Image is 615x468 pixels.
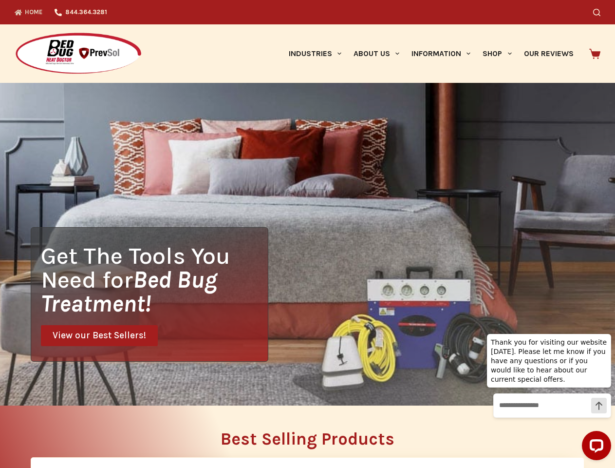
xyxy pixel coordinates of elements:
[31,430,584,448] h2: Best Selling Products
[41,244,268,315] h1: Get The Tools You Need for
[518,24,579,83] a: Our Reviews
[41,266,217,317] i: Bed Bug Treatment!
[282,24,347,83] a: Industries
[477,24,518,83] a: Shop
[41,325,158,346] a: View our Best Sellers!
[53,331,146,340] span: View our Best Sellers!
[479,325,615,468] iframe: LiveChat chat widget
[15,32,142,76] img: Prevsol/Bed Bug Heat Doctor
[593,9,600,16] button: Search
[347,24,405,83] a: About Us
[406,24,477,83] a: Information
[282,24,579,83] nav: Primary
